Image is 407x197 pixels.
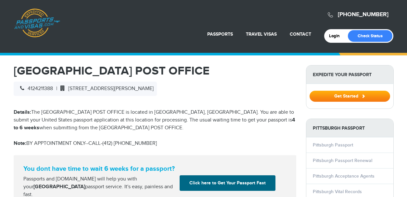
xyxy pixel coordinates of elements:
[57,86,154,92] span: [STREET_ADDRESS][PERSON_NAME]
[180,175,275,191] a: Click here to Get Your Passport Fast
[14,140,26,146] strong: Note:
[348,30,392,42] a: Check Status
[14,109,296,132] p: The [GEOGRAPHIC_DATA] POST OFFICE is located in [GEOGRAPHIC_DATA], [GEOGRAPHIC_DATA]. You are abl...
[313,158,372,163] a: Pittsburgh Passport Renewal
[310,93,390,98] a: Get Started
[33,184,85,190] strong: [GEOGRAPHIC_DATA]
[313,189,362,194] a: Pittsburgh Vital Records
[17,86,53,92] span: 4124211388
[338,11,388,18] a: [PHONE_NUMBER]
[207,31,233,37] a: Passports
[14,65,296,77] h1: [GEOGRAPHIC_DATA] POST OFFICE
[329,33,344,39] a: Login
[306,119,393,137] strong: Pittsburgh Passport
[290,31,311,37] a: Contact
[14,117,295,131] strong: 4 to 6 weeks
[246,31,277,37] a: Travel Visas
[23,165,286,173] strong: You dont have time to wait 6 weeks for a passport?
[14,140,296,147] p: BY APPTOINTMENT ONLY--CALL-(412) [PHONE_NUMBER]
[306,65,393,84] strong: Expedite Your Passport
[14,82,157,96] div: |
[313,142,353,148] a: Pittsburgh Passport
[14,109,31,115] strong: Details:
[14,8,60,38] a: Passports & [DOMAIN_NAME]
[313,173,375,179] a: Pittsburgh Acceptance Agents
[310,91,390,102] button: Get Started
